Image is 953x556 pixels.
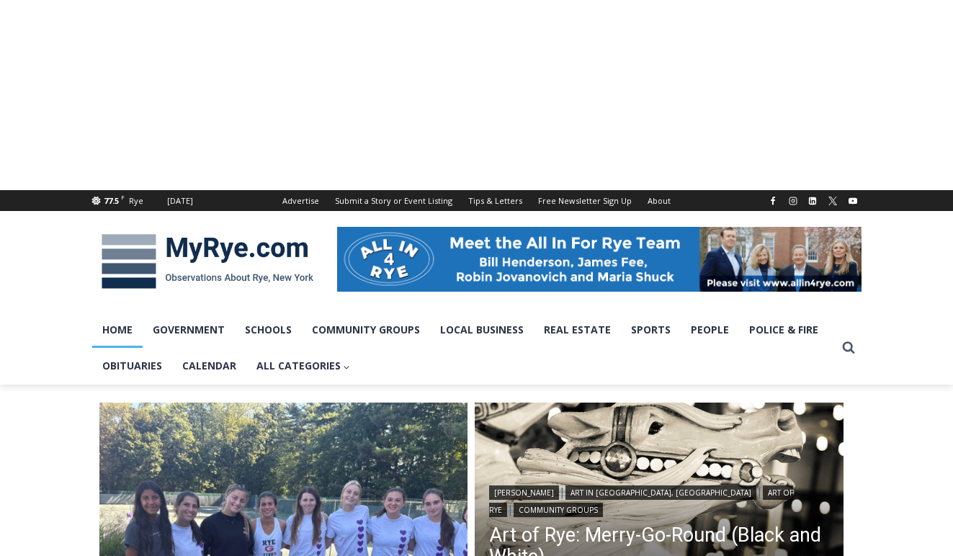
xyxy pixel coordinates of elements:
a: About [640,190,679,211]
a: Calendar [172,348,246,384]
a: Art in [GEOGRAPHIC_DATA], [GEOGRAPHIC_DATA] [565,485,756,500]
a: Free Newsletter Sign Up [530,190,640,211]
a: YouTube [844,192,862,210]
a: People [681,312,739,348]
a: Linkedin [804,192,821,210]
a: Tips & Letters [460,190,530,211]
a: Schools [235,312,302,348]
div: [DATE] [167,194,193,207]
img: MyRye.com [92,224,323,299]
a: Sports [621,312,681,348]
a: Local Business [430,312,534,348]
a: X [824,192,841,210]
span: All Categories [256,358,351,374]
span: 77.5 [104,195,119,206]
a: Instagram [784,192,802,210]
a: Home [92,312,143,348]
a: Obituaries [92,348,172,384]
a: Submit a Story or Event Listing [327,190,460,211]
div: | | | [489,483,829,517]
img: All in for Rye [337,227,862,292]
button: View Search Form [836,335,862,361]
nav: Primary Navigation [92,312,836,385]
a: [PERSON_NAME] [489,485,559,500]
a: Government [143,312,235,348]
a: Police & Fire [739,312,828,348]
nav: Secondary Navigation [274,190,679,211]
a: All Categories [246,348,361,384]
a: Community Groups [302,312,430,348]
a: Facebook [764,192,782,210]
a: Community Groups [514,503,603,517]
a: Real Estate [534,312,621,348]
span: F [121,193,125,201]
a: Advertise [274,190,327,211]
div: Rye [129,194,143,207]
